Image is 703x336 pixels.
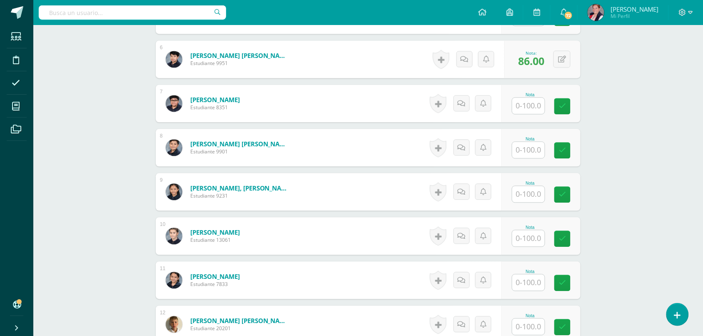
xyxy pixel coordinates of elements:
input: 0-100.0 [512,318,545,335]
span: Estudiante 9951 [190,60,290,67]
div: Nota [512,137,548,141]
input: 0-100.0 [512,142,545,158]
span: 72 [564,11,573,20]
input: Busca un usuario... [39,5,226,20]
div: Nota: [518,50,544,56]
a: [PERSON_NAME] [190,95,240,104]
img: b642a002b92f01e9ab70c74b6c3c30d5.png [588,4,604,21]
img: 081145b9716ebadc1e83d0dc37ef4228.png [166,228,182,244]
input: 0-100.0 [512,274,545,291]
input: 0-100.0 [512,98,545,114]
div: Nota [512,313,548,318]
span: [PERSON_NAME] [611,5,658,13]
img: 12849e762fd26e0b11c1b716d135bf87.png [166,95,182,112]
a: [PERSON_NAME] [PERSON_NAME] [190,316,290,325]
img: bd3d107be101603cc5b2b9c40c1355b7.png [166,139,182,156]
span: Mi Perfil [611,13,658,20]
div: Nota [512,269,548,274]
span: 86.00 [518,54,544,68]
a: [PERSON_NAME] [PERSON_NAME] [190,51,290,60]
span: Estudiante 13061 [190,236,240,243]
a: [PERSON_NAME] [190,228,240,236]
input: 0-100.0 [512,230,545,246]
span: Estudiante 7833 [190,281,240,288]
a: [PERSON_NAME], [PERSON_NAME] [190,184,290,192]
span: Estudiante 20201 [190,325,290,332]
img: c066c8a8f1ae2e901c862a2577264ed8.png [166,316,182,333]
div: Nota [512,93,548,97]
img: f6315e36870c8318e42a1ddf3aa59cfd.png [166,272,182,288]
span: Estudiante 9231 [190,192,290,199]
input: 0-100.0 [512,186,545,202]
img: 92cf7f94b266f24b18c8beb993ae8d3e.png [166,51,182,68]
span: Estudiante 9901 [190,148,290,155]
img: df02b73ab587ee189fbc78a4dc826394.png [166,183,182,200]
div: Nota [512,225,548,230]
a: [PERSON_NAME] [PERSON_NAME] [190,140,290,148]
span: Estudiante 8351 [190,104,240,111]
div: Nota [512,181,548,186]
a: [PERSON_NAME] [190,272,240,281]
